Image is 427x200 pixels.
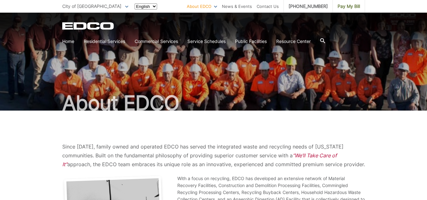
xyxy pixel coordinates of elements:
[62,93,365,113] h1: About EDCO
[62,3,121,9] span: City of [GEOGRAPHIC_DATA]
[135,3,157,9] select: Select a language
[135,38,178,45] a: Commercial Services
[235,38,267,45] a: Public Facilities
[187,38,226,45] a: Service Schedules
[257,3,279,10] a: Contact Us
[62,152,337,167] em: “We’ll Take Care of It”
[187,3,217,10] a: About EDCO
[84,38,125,45] a: Residential Services
[62,142,365,169] p: Since [DATE], family owned and operated EDCO has served the integrated waste and recycling needs ...
[276,38,311,45] a: Resource Center
[62,38,74,45] a: Home
[222,3,252,10] a: News & Events
[338,3,360,10] span: Pay My Bill
[62,22,115,30] a: EDCD logo. Return to the homepage.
